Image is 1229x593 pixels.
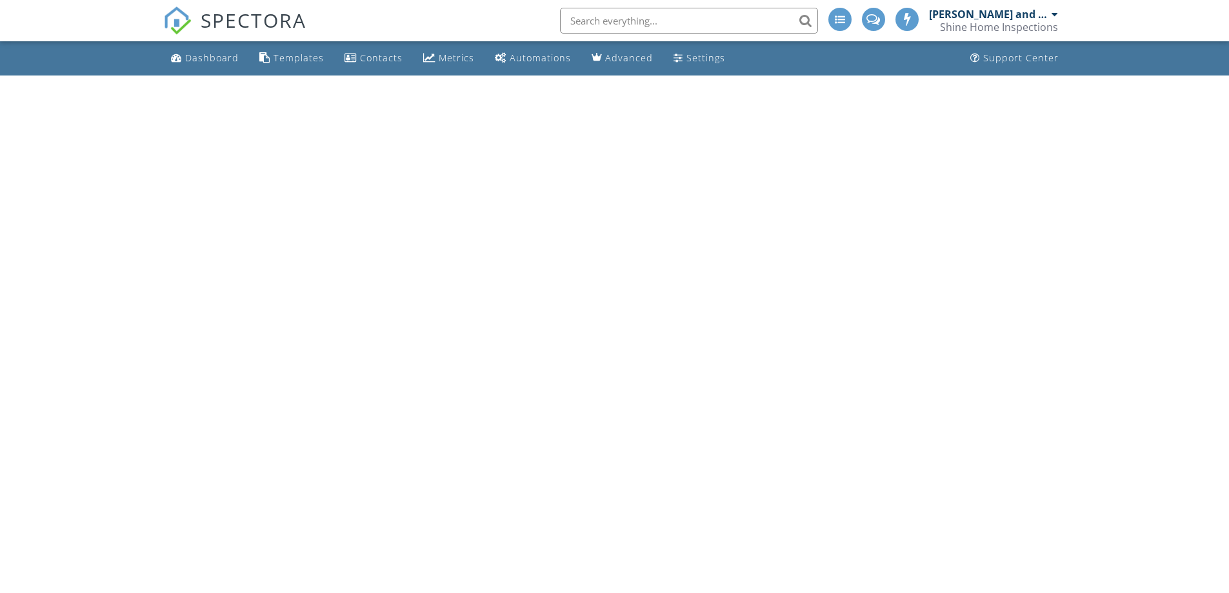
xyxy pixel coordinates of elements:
[418,46,479,70] a: Metrics
[339,46,408,70] a: Contacts
[166,46,244,70] a: Dashboard
[360,52,403,64] div: Contacts
[439,52,474,64] div: Metrics
[929,8,1048,21] div: [PERSON_NAME] and [PERSON_NAME]
[274,52,324,64] div: Templates
[510,52,571,64] div: Automations
[983,52,1059,64] div: Support Center
[490,46,576,70] a: Automations (Advanced)
[940,21,1058,34] div: Shine Home Inspections
[201,6,306,34] span: SPECTORA
[965,46,1064,70] a: Support Center
[686,52,725,64] div: Settings
[668,46,730,70] a: Settings
[185,52,239,64] div: Dashboard
[560,8,818,34] input: Search everything...
[163,17,306,45] a: SPECTORA
[254,46,329,70] a: Templates
[605,52,653,64] div: Advanced
[586,46,658,70] a: Advanced
[163,6,192,35] img: The Best Home Inspection Software - Spectora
